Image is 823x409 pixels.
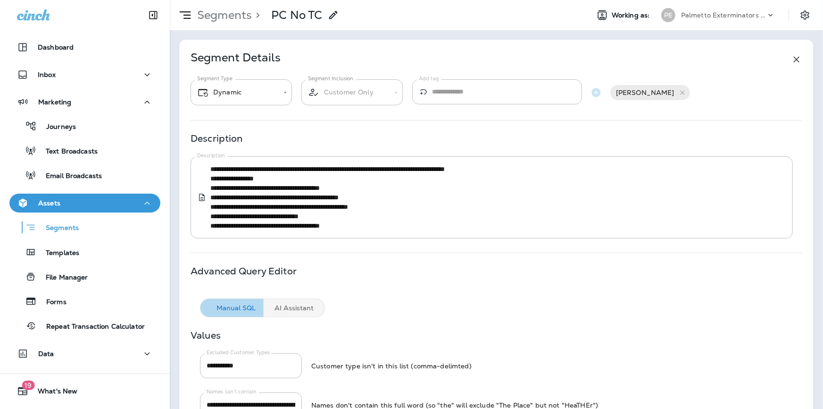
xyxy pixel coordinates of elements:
[197,152,225,159] label: Description
[610,85,690,100] div: [PERSON_NAME]
[612,11,652,19] span: Working as:
[207,388,257,395] label: Names can't contain
[9,382,160,400] button: 19What's New
[308,75,353,82] label: Segment Inclusion
[681,11,766,19] p: Palmetto Exterminators LLC
[191,332,221,339] p: Values
[9,165,160,185] button: Email Broadcasts
[9,242,160,262] button: Templates
[38,98,71,106] p: Marketing
[193,8,252,22] p: Segments
[311,362,472,370] div: Customer type isn't in this list (comma-delimted)
[197,87,277,98] div: Dynamic
[308,86,388,98] div: Customer Only
[252,8,260,22] p: >
[36,273,88,282] p: File Manager
[9,93,160,111] button: Marketing
[661,8,675,22] div: PE
[37,323,145,332] p: Repeat Transaction Calculator
[38,199,60,207] p: Assets
[797,7,814,24] button: Settings
[36,147,98,156] p: Text Broadcasts
[9,65,160,84] button: Inbox
[191,54,281,65] p: Segment Details
[9,217,160,238] button: Segments
[200,298,264,317] button: Manual SQL
[191,267,297,275] p: Advanced Query Editor
[140,6,166,25] button: Collapse Sidebar
[197,75,233,82] label: Segment Type
[610,89,680,96] span: [PERSON_NAME]
[9,267,160,287] button: File Manager
[9,194,160,213] button: Assets
[264,298,325,317] button: AI Assistant
[22,381,34,390] span: 19
[38,43,74,51] p: Dashboard
[37,123,76,132] p: Journeys
[37,298,67,307] p: Forms
[36,224,79,233] p: Segments
[9,291,160,311] button: Forms
[271,8,322,22] p: PC No TC
[36,249,79,258] p: Templates
[9,316,160,336] button: Repeat Transaction Calculator
[38,350,54,358] p: Data
[9,344,160,363] button: Data
[419,75,439,82] label: Add tag
[207,349,270,356] label: Excluded Customer Types
[28,387,77,399] span: What's New
[36,172,102,181] p: Email Broadcasts
[38,71,56,78] p: Inbox
[191,135,243,142] p: Description
[9,116,160,136] button: Journeys
[9,141,160,161] button: Text Broadcasts
[9,38,160,57] button: Dashboard
[311,401,598,409] div: Names don't contain this full word (so "the" will exclude "The Place" but not "HeaTHEr")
